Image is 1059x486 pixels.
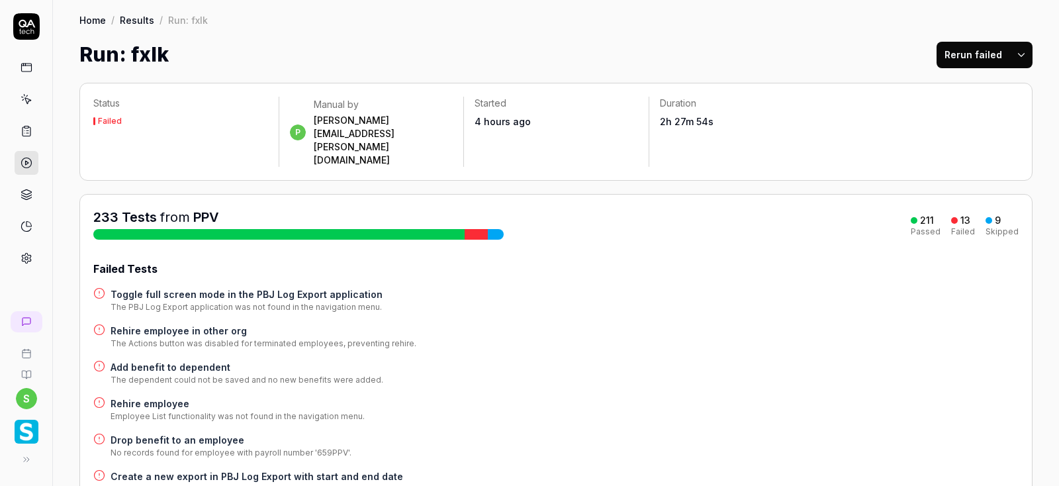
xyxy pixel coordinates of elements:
[15,420,38,444] img: Smartlinx Logo
[951,228,975,236] div: Failed
[93,209,157,225] span: 233 Tests
[660,116,714,127] time: 2h 27m 54s
[920,215,934,226] div: 211
[111,301,383,313] div: The PBJ Log Export application was not found in the navigation menu.
[111,447,351,459] div: No records found for employee with payroll number '659PPV'.
[111,374,383,386] div: The dependent could not be saved and no new benefits were added.
[314,114,453,167] div: [PERSON_NAME][EMAIL_ADDRESS][PERSON_NAME][DOMAIN_NAME]
[314,98,453,111] div: Manual by
[79,40,169,70] h1: Run: fxIk
[120,13,154,26] a: Results
[660,97,823,110] p: Duration
[111,287,383,301] a: Toggle full screen mode in the PBJ Log Export application
[111,411,365,422] div: Employee List functionality was not found in the navigation menu.
[16,388,37,409] button: s
[5,409,47,446] button: Smartlinx Logo
[937,42,1010,68] button: Rerun failed
[475,116,531,127] time: 4 hours ago
[11,311,42,332] a: New conversation
[290,124,306,140] span: p
[960,215,970,226] div: 13
[475,97,638,110] p: Started
[111,13,115,26] div: /
[111,397,365,411] a: Rehire employee
[911,228,941,236] div: Passed
[160,209,190,225] span: from
[111,433,351,447] a: Drop benefit to an employee
[986,228,1019,236] div: Skipped
[111,469,430,483] a: Create a new export in PBJ Log Export with start and end date
[995,215,1001,226] div: 9
[79,13,106,26] a: Home
[111,360,383,374] a: Add benefit to dependent
[111,338,416,350] div: The Actions button was disabled for terminated employees, preventing rehire.
[111,324,416,338] a: Rehire employee in other org
[93,261,1019,277] div: Failed Tests
[193,209,219,225] a: PPV
[160,13,163,26] div: /
[5,359,47,380] a: Documentation
[5,338,47,359] a: Book a call with us
[168,13,208,26] div: Run: fxIk
[93,97,268,110] p: Status
[98,117,122,125] div: Failed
